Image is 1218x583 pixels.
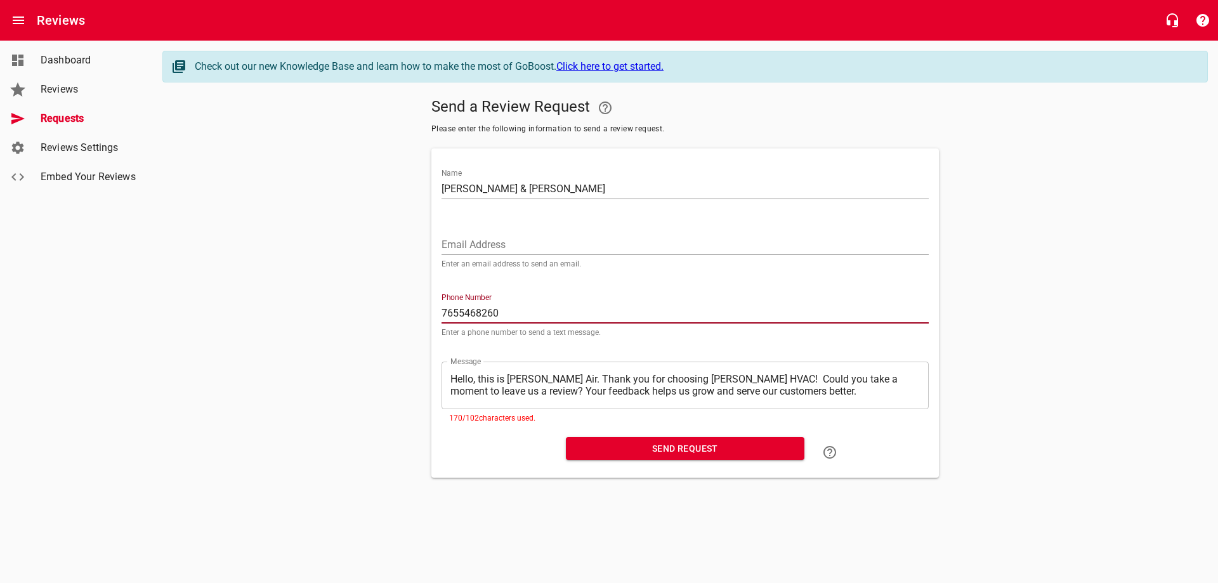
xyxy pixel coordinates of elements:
a: Learn how to "Send a Review Request" [815,437,845,468]
div: Check out our new Knowledge Base and learn how to make the most of GoBoost. [195,59,1195,74]
label: Phone Number [442,294,492,301]
span: Reviews Settings [41,140,137,155]
span: Embed Your Reviews [41,169,137,185]
button: Send Request [566,437,804,461]
button: Support Portal [1188,5,1218,36]
span: Requests [41,111,137,126]
span: Send Request [576,441,794,457]
p: Enter a phone number to send a text message. [442,329,929,336]
a: Click here to get started. [556,60,664,72]
textarea: Hello, this is [PERSON_NAME] Air. Thank you for choosing [PERSON_NAME] HVAC! Could you take a mom... [450,373,920,397]
h5: Send a Review Request [431,93,939,123]
span: 170 / 102 characters used. [449,414,535,423]
label: Name [442,169,462,177]
span: Dashboard [41,53,137,68]
button: Open drawer [3,5,34,36]
span: Reviews [41,82,137,97]
p: Enter an email address to send an email. [442,260,929,268]
button: Live Chat [1157,5,1188,36]
span: Please enter the following information to send a review request. [431,123,939,136]
a: Your Google or Facebook account must be connected to "Send a Review Request" [590,93,620,123]
h6: Reviews [37,10,85,30]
